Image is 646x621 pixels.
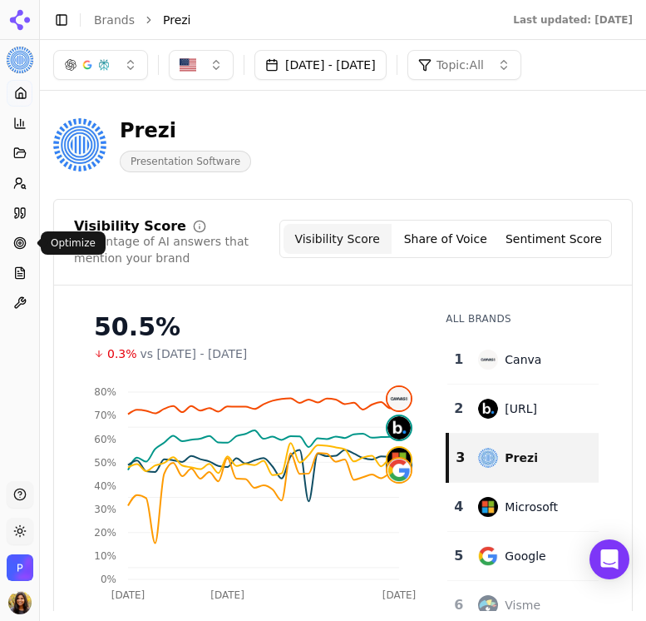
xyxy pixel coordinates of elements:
img: prezi [478,448,498,468]
div: Visibility Score [74,220,186,233]
img: Prezi [7,554,33,581]
div: Optimize [41,231,106,255]
button: Open user button [8,591,32,614]
span: Prezi [163,12,191,28]
img: microsoft [478,497,498,517]
img: Prezi [7,47,33,73]
span: Topic: All [436,57,484,73]
div: Percentage of AI answers that mention your brand [74,233,279,266]
tspan: 60% [94,434,116,445]
img: canva [478,350,498,370]
tspan: [DATE] [382,589,417,601]
img: beautiful.ai [478,399,498,419]
tspan: 30% [94,504,116,515]
div: Prezi [120,117,251,144]
button: Open organization switcher [7,554,33,581]
img: United States [180,57,196,73]
div: 6 [454,595,461,615]
img: Naba Ahmed [8,591,32,614]
div: 2 [454,399,461,419]
div: 50.5% [94,312,412,342]
div: Open Intercom Messenger [589,539,629,579]
img: microsoft [387,448,411,471]
tspan: 40% [94,480,116,492]
span: vs [DATE] - [DATE] [141,345,248,362]
button: Sentiment Score [500,224,608,254]
div: Canva [505,351,541,368]
div: Google [505,548,545,564]
div: 3 [456,448,461,468]
a: Brands [94,13,135,27]
img: google [478,546,498,566]
div: 5 [454,546,461,566]
tspan: 0% [101,574,116,585]
img: google [387,459,411,482]
span: 0.3% [107,345,137,362]
tspan: 80% [94,386,116,398]
tspan: 10% [94,550,116,562]
div: Prezi [505,450,538,466]
button: Current brand: Prezi [7,47,33,73]
div: All Brands [446,312,599,325]
img: Prezi [53,118,106,171]
button: Visibility Score [284,224,392,254]
tspan: 20% [94,527,116,539]
tspan: 50% [94,457,116,469]
div: 1 [454,350,461,370]
span: Presentation Software [120,151,251,172]
tspan: [DATE] [210,589,244,601]
div: Visme [505,597,540,614]
img: beautiful.ai [387,416,411,440]
img: canva [387,387,411,410]
tspan: 70% [94,410,116,421]
nav: breadcrumb [94,12,480,28]
div: Microsoft [505,499,558,515]
div: 4 [454,497,461,517]
img: visme [478,595,498,615]
div: Last updated: [DATE] [513,13,633,27]
tspan: [DATE] [111,589,145,601]
button: Share of Voice [392,224,500,254]
button: [DATE] - [DATE] [254,50,387,80]
div: [URL] [505,400,537,417]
